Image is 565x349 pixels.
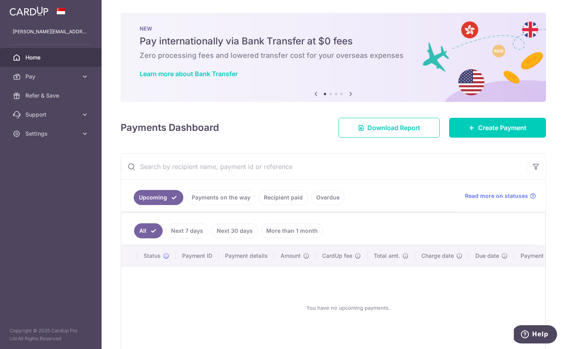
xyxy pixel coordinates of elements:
[176,245,219,266] th: Payment ID
[25,130,78,138] span: Settings
[140,35,527,48] h5: Pay internationally via Bank Transfer at $0 fees
[259,190,308,205] a: Recipient paid
[421,252,454,260] span: Charge date
[140,25,527,32] p: NEW
[25,111,78,119] span: Support
[449,118,546,138] a: Create Payment
[281,252,301,260] span: Amount
[25,92,78,100] span: Refer & Save
[186,190,256,205] a: Payments on the way
[322,252,352,260] span: CardUp fee
[131,273,565,343] div: You have no upcoming payments.
[144,252,161,260] span: Status
[374,252,400,260] span: Total amt.
[514,325,557,345] iframe: Opens a widget where you can find more information
[261,223,323,238] a: More than 1 month
[166,223,208,238] a: Next 7 days
[338,118,440,138] a: Download Report
[121,154,527,179] input: Search by recipient name, payment id or reference
[475,252,499,260] span: Due date
[465,192,528,200] span: Read more on statuses
[465,192,536,200] a: Read more on statuses
[311,190,345,205] a: Overdue
[211,223,258,238] a: Next 30 days
[25,54,78,61] span: Home
[219,245,274,266] th: Payment details
[134,223,163,238] a: All
[121,13,546,102] img: Bank transfer banner
[25,73,78,81] span: Pay
[478,123,527,132] span: Create Payment
[140,70,238,78] a: Learn more about Bank Transfer
[10,6,48,16] img: CardUp
[13,28,89,36] p: [PERSON_NAME][EMAIL_ADDRESS][DOMAIN_NAME]
[140,51,527,60] h6: Zero processing fees and lowered transfer cost for your overseas expenses
[367,123,420,132] span: Download Report
[121,121,219,135] h4: Payments Dashboard
[134,190,183,205] a: Upcoming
